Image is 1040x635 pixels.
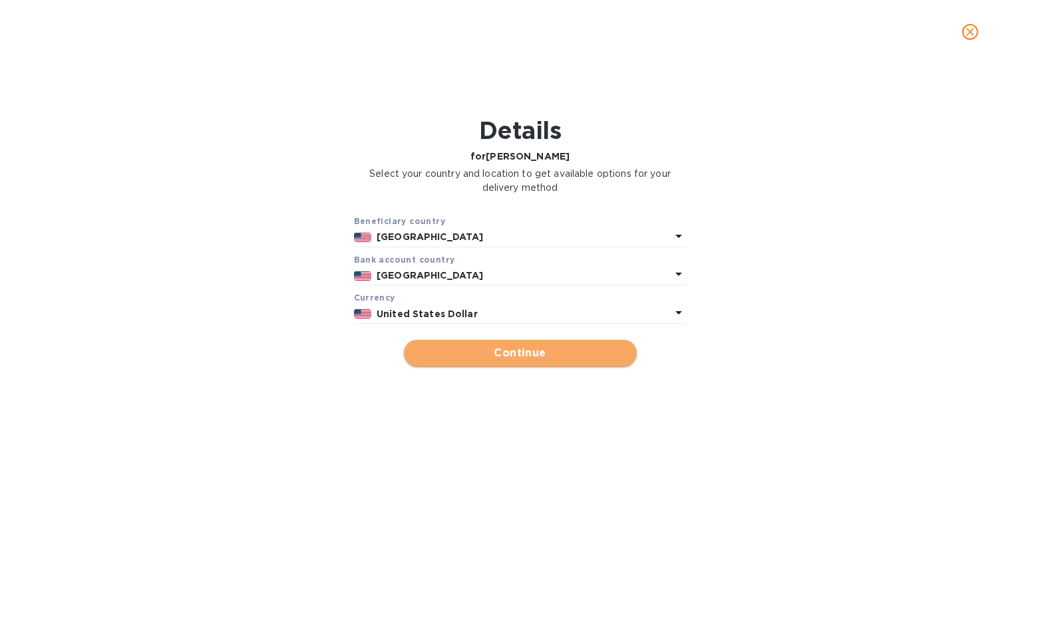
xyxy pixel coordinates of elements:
[354,271,372,281] img: US
[354,216,446,226] b: Beneficiary country
[354,116,687,144] h1: Details
[377,231,483,242] b: [GEOGRAPHIC_DATA]
[415,345,626,361] span: Continue
[354,309,372,318] img: USD
[377,270,483,281] b: [GEOGRAPHIC_DATA]
[377,309,478,319] b: United States Dollar
[354,255,455,265] b: Bank account cоuntry
[354,167,687,195] p: Select your country and location to get available options for your delivery method
[404,340,637,366] button: Continue
[354,293,395,303] b: Currency
[354,233,372,242] img: US
[470,151,570,162] b: for [PERSON_NAME]
[954,16,986,48] button: close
